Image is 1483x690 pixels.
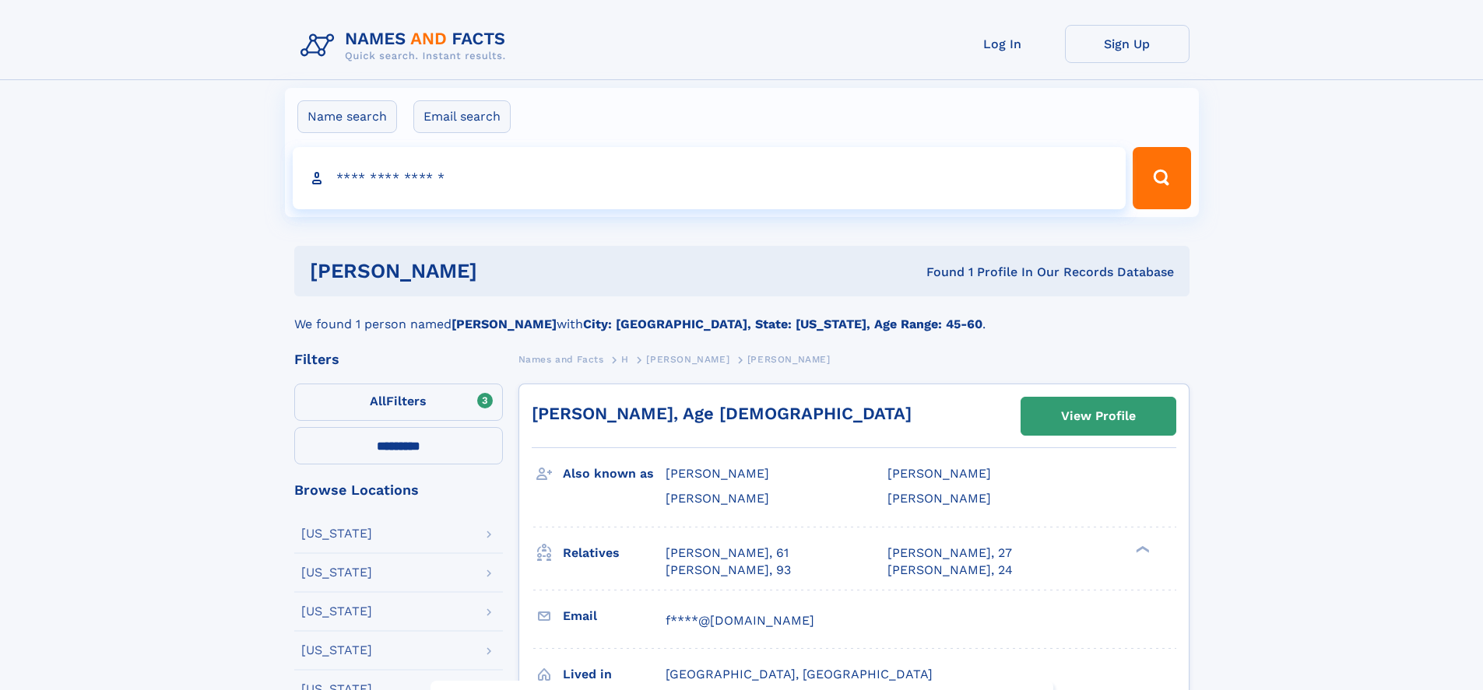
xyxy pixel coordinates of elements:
[301,566,372,579] div: [US_STATE]
[583,317,982,331] b: City: [GEOGRAPHIC_DATA], State: [US_STATE], Age Range: 45-60
[294,296,1190,334] div: We found 1 person named with .
[310,261,702,281] h1: [PERSON_NAME]
[1061,398,1136,434] div: View Profile
[666,466,769,481] span: [PERSON_NAME]
[294,352,503,366] div: Filters
[1065,25,1190,63] a: Sign Up
[646,349,729,369] a: [PERSON_NAME]
[666,667,933,681] span: [GEOGRAPHIC_DATA], [GEOGRAPHIC_DATA]
[452,317,557,331] b: [PERSON_NAME]
[294,483,503,497] div: Browse Locations
[532,404,912,423] a: [PERSON_NAME], Age [DEMOGRAPHIC_DATA]
[301,527,372,540] div: [US_STATE]
[297,100,397,133] label: Name search
[887,545,1012,562] a: [PERSON_NAME], 27
[518,349,604,369] a: Names and Facts
[294,25,518,67] img: Logo Names and Facts
[563,661,666,688] h3: Lived in
[621,354,629,365] span: H
[621,349,629,369] a: H
[887,491,991,506] span: [PERSON_NAME]
[1133,147,1190,209] button: Search Button
[370,394,386,408] span: All
[887,466,991,481] span: [PERSON_NAME]
[666,545,789,562] a: [PERSON_NAME], 61
[747,354,831,365] span: [PERSON_NAME]
[701,264,1174,281] div: Found 1 Profile In Our Records Database
[940,25,1065,63] a: Log In
[563,461,666,487] h3: Also known as
[646,354,729,365] span: [PERSON_NAME]
[563,603,666,629] h3: Email
[1021,398,1176,435] a: View Profile
[301,644,372,657] div: [US_STATE]
[294,384,503,421] label: Filters
[563,540,666,566] h3: Relatives
[887,562,1013,579] a: [PERSON_NAME], 24
[293,147,1126,209] input: search input
[301,605,372,618] div: [US_STATE]
[666,491,769,506] span: [PERSON_NAME]
[666,562,791,579] a: [PERSON_NAME], 93
[1132,544,1151,554] div: ❯
[413,100,511,133] label: Email search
